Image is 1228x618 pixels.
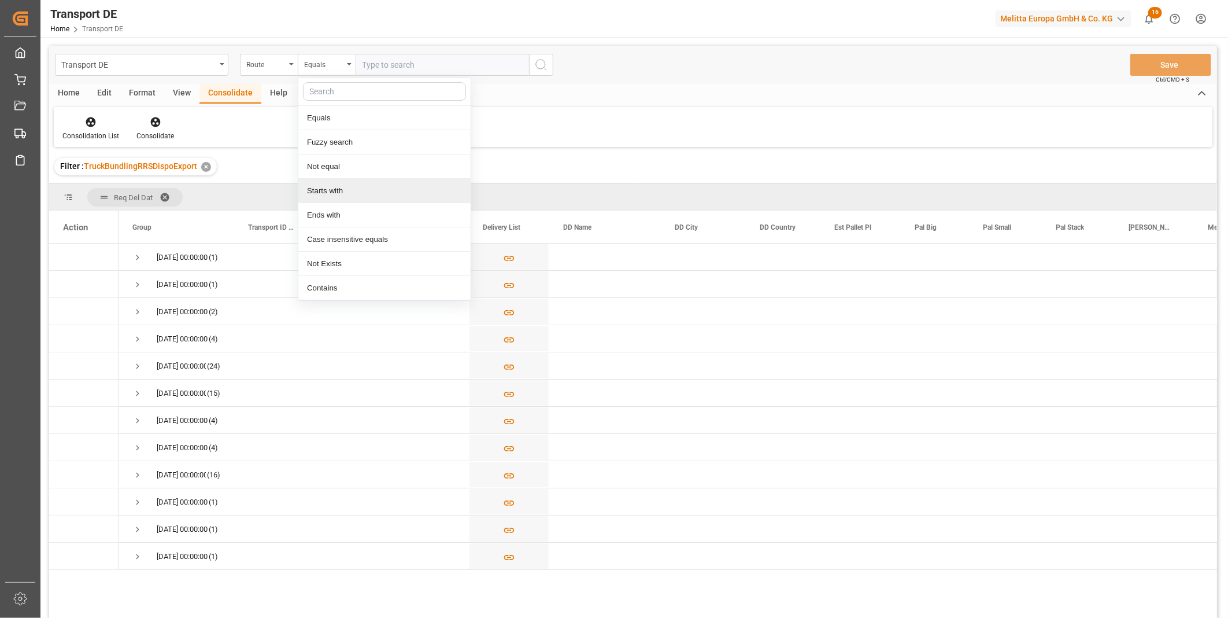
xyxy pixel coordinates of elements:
div: Consolidate [136,131,174,141]
div: Consolidation List [62,131,119,141]
div: Press SPACE to select this row. [49,325,119,352]
input: Search [303,82,466,101]
span: (2) [209,299,218,325]
div: Home [49,84,88,104]
div: Route [246,57,286,70]
span: Delivery List [483,223,520,231]
span: TruckBundlingRRSDispoExport [84,161,197,171]
div: Ends with [298,203,471,227]
span: [PERSON_NAME] [1129,223,1170,231]
div: Starts with [298,179,471,203]
span: DD City [675,223,698,231]
div: Edit [88,84,120,104]
span: (1) [209,244,218,271]
div: Equals [298,106,471,130]
div: [DATE] 00:00:00 [157,380,206,407]
span: (4) [209,326,218,352]
div: Format [120,84,164,104]
div: Press SPACE to select this row. [49,434,119,461]
span: Group [132,223,151,231]
span: DD Country [760,223,796,231]
div: Contains [298,276,471,300]
div: [DATE] 00:00:00 [157,271,208,298]
div: Press SPACE to select this row. [49,407,119,434]
span: (1) [209,271,218,298]
div: Action [63,222,88,233]
input: Type to search [356,54,529,76]
div: [DATE] 00:00:00 [157,543,208,570]
button: Save [1130,54,1211,76]
div: [DATE] 00:00:00 [157,516,208,543]
span: (15) [207,380,220,407]
span: DD Name [563,223,591,231]
span: Pal Big [915,223,937,231]
div: Press SPACE to select this row. [49,461,119,488]
div: Transport DE [50,5,123,23]
button: Help Center [1162,6,1188,32]
div: Transport DE [61,57,216,71]
div: [DATE] 00:00:00 [157,299,208,325]
div: Press SPACE to select this row. [49,352,119,380]
div: ✕ [201,162,211,172]
span: Ctrl/CMD + S [1156,75,1189,84]
span: (16) [207,462,220,488]
div: [DATE] 00:00:00 [157,244,208,271]
button: Melitta Europa GmbH & Co. KG [996,8,1136,30]
span: Est Pallet Pl [834,223,871,231]
span: Pal Small [983,223,1011,231]
span: Req Del Dat [114,193,153,202]
span: (1) [209,489,218,516]
div: Not Exists [298,252,471,276]
div: [DATE] 00:00:00 [157,353,206,380]
div: Consolidate [199,84,261,104]
div: Press SPACE to select this row. [49,380,119,407]
div: [DATE] 00:00:00 [157,462,206,488]
button: open menu [55,54,228,76]
span: Pal Stack [1056,223,1084,231]
div: Case insensitive equals [298,227,471,252]
div: Press SPACE to select this row. [49,488,119,516]
span: (4) [209,407,218,434]
span: (1) [209,516,218,543]
span: 16 [1148,7,1162,19]
div: Not equal [298,154,471,179]
div: Press SPACE to select this row. [49,298,119,325]
span: Filter : [60,161,84,171]
button: show 16 new notifications [1136,6,1162,32]
div: [DATE] 00:00:00 [157,489,208,516]
div: Press SPACE to select this row. [49,271,119,298]
div: [DATE] 00:00:00 [157,407,208,434]
div: Melitta Europa GmbH & Co. KG [996,10,1131,27]
button: open menu [240,54,298,76]
span: (4) [209,435,218,461]
div: View [164,84,199,104]
button: search button [529,54,553,76]
div: [DATE] 00:00:00 [157,435,208,461]
div: Press SPACE to select this row. [49,244,119,271]
div: Press SPACE to select this row. [49,516,119,543]
div: Press SPACE to select this row. [49,543,119,570]
div: Fuzzy search [298,130,471,154]
span: Transport ID Logward [248,223,295,231]
div: Equals [304,57,343,70]
a: Home [50,25,69,33]
div: [DATE] 00:00:00 [157,326,208,352]
span: (1) [209,543,218,570]
div: Help [261,84,296,104]
button: close menu [298,54,356,76]
span: (24) [207,353,220,380]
